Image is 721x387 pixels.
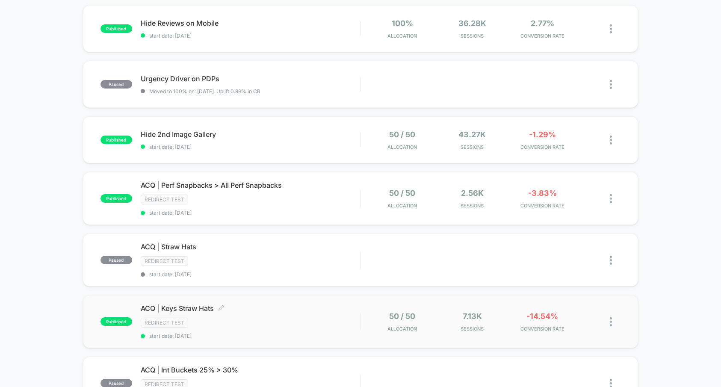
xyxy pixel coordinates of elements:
span: Sessions [440,33,505,39]
span: start date: [DATE] [141,333,360,339]
span: CONVERSION RATE [509,326,575,332]
span: paused [100,256,132,264]
span: Allocation [387,144,417,150]
span: paused [100,80,132,89]
span: 36.28k [458,19,486,28]
span: Moved to 100% on: [DATE] . Uplift: 0.89% in CR [149,88,260,95]
span: ACQ | Int Buckets 25% > 30% [141,366,360,374]
span: -1.29% [529,130,556,139]
span: Redirect Test [141,195,188,204]
span: ACQ | Perf Snapbacks > All Perf Snapbacks [141,181,360,189]
span: start date: [DATE] [141,271,360,278]
span: published [100,317,132,326]
span: 2.56k [461,189,484,198]
span: -14.54% [526,312,558,321]
span: 100% [392,19,413,28]
span: -3.83% [528,189,557,198]
span: Redirect Test [141,256,188,266]
span: published [100,194,132,203]
span: Hide 2nd Image Gallery [141,130,360,139]
span: CONVERSION RATE [509,144,575,150]
img: close [610,136,612,145]
span: ACQ | Keys Straw Hats [141,304,360,313]
span: Redirect Test [141,318,188,328]
span: ACQ | Straw Hats [141,242,360,251]
span: Allocation [387,33,417,39]
img: close [610,317,612,326]
img: close [610,194,612,203]
img: close [610,256,612,265]
img: close [610,80,612,89]
span: CONVERSION RATE [509,33,575,39]
span: Hide Reviews on Mobile [141,19,360,27]
span: CONVERSION RATE [509,203,575,209]
span: 7.13k [463,312,482,321]
img: close [610,24,612,33]
span: 50 / 50 [389,189,415,198]
span: start date: [DATE] [141,210,360,216]
span: Sessions [440,144,505,150]
span: Urgency Driver on PDPs [141,74,360,83]
span: 43.27k [458,130,486,139]
span: start date: [DATE] [141,32,360,39]
span: start date: [DATE] [141,144,360,150]
span: Sessions [440,326,505,332]
span: 50 / 50 [389,130,415,139]
span: Sessions [440,203,505,209]
span: 50 / 50 [389,312,415,321]
span: Allocation [387,326,417,332]
span: Allocation [387,203,417,209]
span: 2.77% [531,19,554,28]
span: published [100,136,132,144]
span: published [100,24,132,33]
